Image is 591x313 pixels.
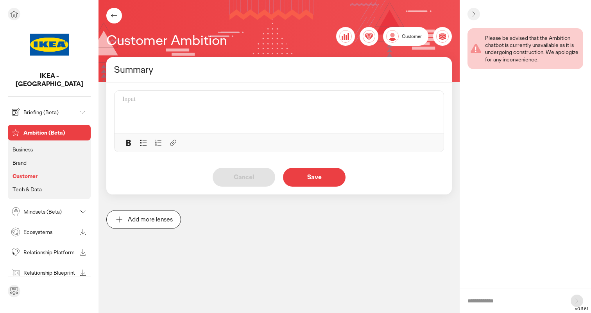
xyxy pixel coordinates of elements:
p: IKEA - Philippines [8,72,91,88]
div: Please be advised that the Ambition chatbot is currently unavailable as it is undergoing construc... [485,34,580,63]
p: Add more lenses [128,216,173,223]
p: Relationship Blueprint [23,270,77,275]
p: Relationship Platform [23,250,77,255]
p: Mindsets (Beta) [23,209,77,214]
button: Save [283,168,346,187]
button: Cancel [213,168,275,187]
button: Add more lenses [106,210,181,229]
p: Save [291,174,337,180]
div: Send feedback [8,285,20,297]
span: Customer [402,34,422,40]
p: Customer [13,173,38,180]
img: project avatar [30,25,69,64]
p: Ambition (Beta) [23,130,88,135]
p: Brand [13,159,27,166]
h1: Customer Ambition [106,31,227,50]
p: Cancel [221,174,267,180]
p: Ecosystems [23,229,77,235]
p: Business [13,146,33,153]
p: Briefing (Beta) [23,110,77,115]
p: Tech & Data [13,186,42,193]
span: Summary [114,63,153,76]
